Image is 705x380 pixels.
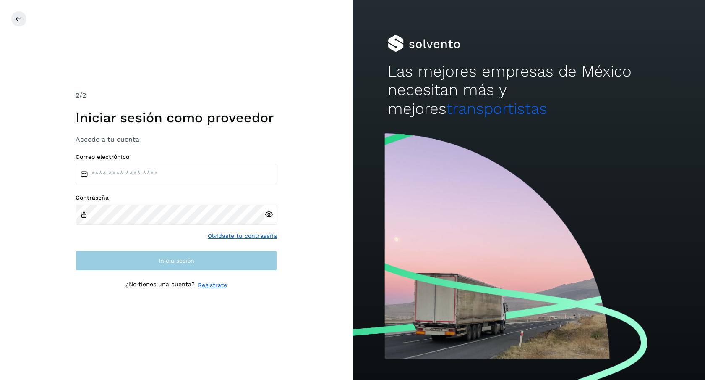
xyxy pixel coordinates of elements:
[198,281,227,290] a: Regístrate
[76,135,277,143] h3: Accede a tu cuenta
[76,90,277,100] div: /2
[76,91,79,99] span: 2
[125,281,195,290] p: ¿No tienes una cuenta?
[159,258,194,264] span: Inicia sesión
[76,251,277,271] button: Inicia sesión
[76,194,277,201] label: Contraseña
[76,153,277,161] label: Correo electrónico
[446,100,547,118] span: transportistas
[76,110,277,126] h1: Iniciar sesión como proveedor
[388,62,670,118] h2: Las mejores empresas de México necesitan más y mejores
[208,232,277,240] a: Olvidaste tu contraseña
